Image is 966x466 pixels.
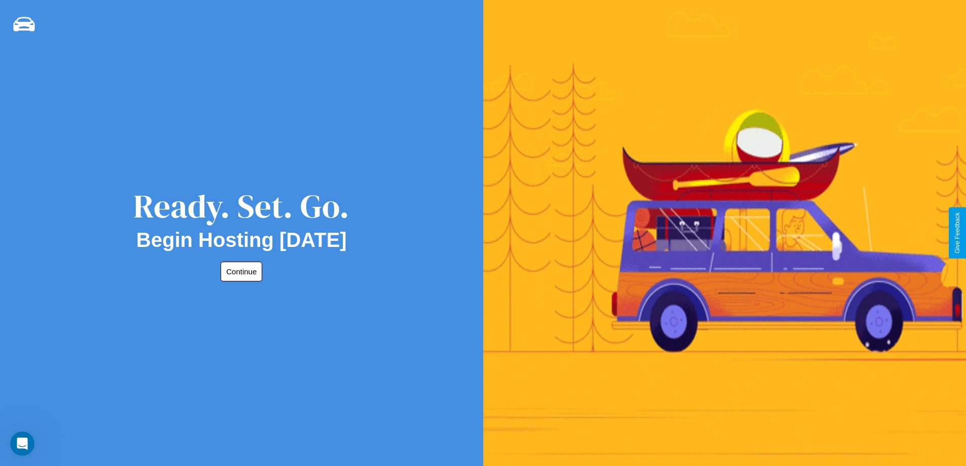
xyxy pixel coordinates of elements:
iframe: Intercom live chat [10,432,34,456]
h2: Begin Hosting [DATE] [136,229,347,252]
div: Ready. Set. Go. [133,184,349,229]
button: Continue [221,262,262,281]
div: Give Feedback [954,212,961,254]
